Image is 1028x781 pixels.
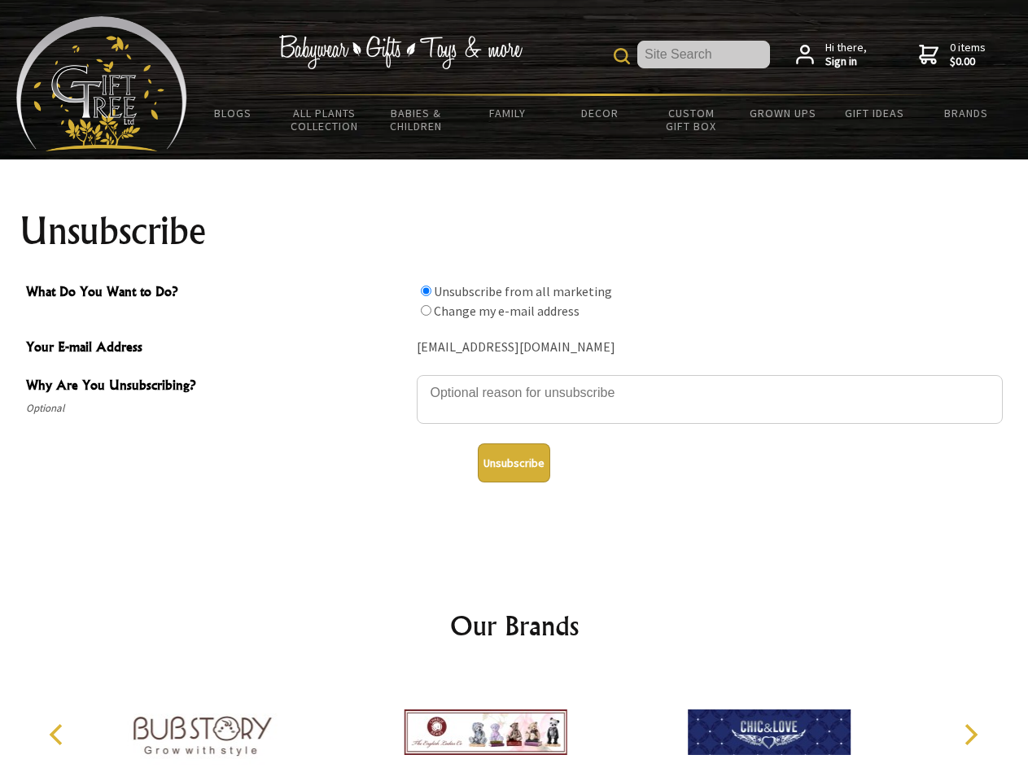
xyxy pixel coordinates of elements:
a: Babies & Children [370,96,462,143]
label: Unsubscribe from all marketing [434,283,612,299]
textarea: Why Are You Unsubscribing? [417,375,1003,424]
button: Next [952,717,988,753]
a: 0 items$0.00 [919,41,986,69]
img: product search [614,48,630,64]
input: What Do You Want to Do? [421,305,431,316]
strong: $0.00 [950,55,986,69]
a: Family [462,96,554,130]
button: Previous [41,717,77,753]
span: Hi there, [825,41,867,69]
span: 0 items [950,40,986,69]
a: Decor [553,96,645,130]
img: Babyware - Gifts - Toys and more... [16,16,187,151]
span: What Do You Want to Do? [26,281,409,305]
span: Your E-mail Address [26,337,409,360]
button: Unsubscribe [478,443,550,482]
a: Gift Ideas [829,96,921,130]
a: All Plants Collection [279,96,371,143]
a: Brands [921,96,1013,130]
span: Why Are You Unsubscribing? [26,375,409,399]
label: Change my e-mail address [434,303,580,319]
a: Custom Gift Box [645,96,737,143]
div: [EMAIL_ADDRESS][DOMAIN_NAME] [417,335,1003,360]
a: Hi there,Sign in [796,41,867,69]
h1: Unsubscribe [20,212,1009,251]
h2: Our Brands [33,606,996,645]
input: Site Search [637,41,770,68]
input: What Do You Want to Do? [421,286,431,296]
a: BLOGS [187,96,279,130]
a: Grown Ups [737,96,829,130]
strong: Sign in [825,55,867,69]
img: Babywear - Gifts - Toys & more [278,35,523,69]
span: Optional [26,399,409,418]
